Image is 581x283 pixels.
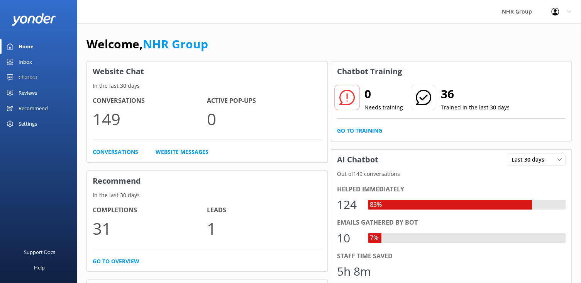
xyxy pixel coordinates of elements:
h4: Leads [207,205,321,215]
p: 0 [207,106,321,132]
h2: 36 [441,85,510,103]
a: NHR Group [143,36,208,52]
h3: AI Chatbot [331,150,384,170]
p: 1 [207,215,321,241]
h1: Welcome, [86,35,208,53]
h4: Completions [93,205,207,215]
h4: Conversations [93,96,207,106]
div: Helped immediately [337,184,566,194]
a: Website Messages [156,148,208,156]
div: Staff time saved [337,251,566,261]
img: yonder-white-logo.png [12,13,56,26]
p: 31 [93,215,207,241]
div: 10 [337,229,360,247]
p: In the last 30 days [87,82,327,90]
h3: Chatbot Training [331,61,408,82]
h3: Recommend [87,171,327,191]
div: Reviews [19,85,37,101]
a: Go to Training [337,126,382,135]
h4: Active Pop-ups [207,96,321,106]
p: 149 [93,106,207,132]
div: 83% [368,200,384,210]
div: Chatbot [19,70,37,85]
p: Trained in the last 30 days [441,103,510,112]
a: Go to overview [93,257,139,266]
h3: Website Chat [87,61,327,82]
div: 7% [368,233,380,243]
p: Out of 149 conversations [331,170,572,178]
div: 5h 8m [337,262,371,281]
a: Conversations [93,148,138,156]
div: Help [34,260,45,275]
div: Emails gathered by bot [337,218,566,228]
p: In the last 30 days [87,191,327,199]
h2: 0 [364,85,403,103]
div: Home [19,39,34,54]
p: Needs training [364,103,403,112]
div: 124 [337,195,360,214]
div: Support Docs [24,244,55,260]
div: Recommend [19,101,48,116]
div: Settings [19,116,37,131]
span: Last 30 days [512,155,549,164]
div: Inbox [19,54,32,70]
